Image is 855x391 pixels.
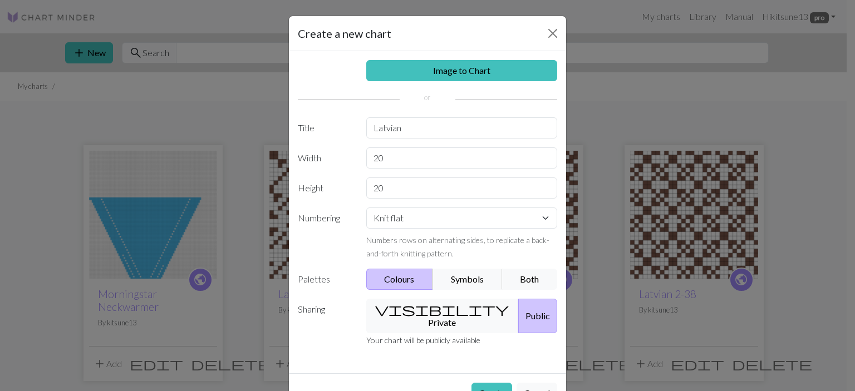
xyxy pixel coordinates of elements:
label: Height [291,177,360,199]
h5: Create a new chart [298,25,391,42]
label: Palettes [291,269,360,290]
label: Width [291,147,360,169]
button: Symbols [433,269,503,290]
label: Title [291,117,360,138]
span: visibility [375,301,509,317]
label: Numbering [291,207,360,260]
button: Both [502,269,558,290]
label: Sharing [291,299,360,333]
small: Numbers rows on alternating sides, to replicate a back-and-forth knitting pattern. [366,235,549,258]
button: Close [544,24,562,42]
a: Image to Chart [366,60,558,81]
small: Your chart will be publicly available [366,335,480,345]
button: Colours [366,269,434,290]
button: Public [518,299,557,333]
button: Private [366,299,519,333]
